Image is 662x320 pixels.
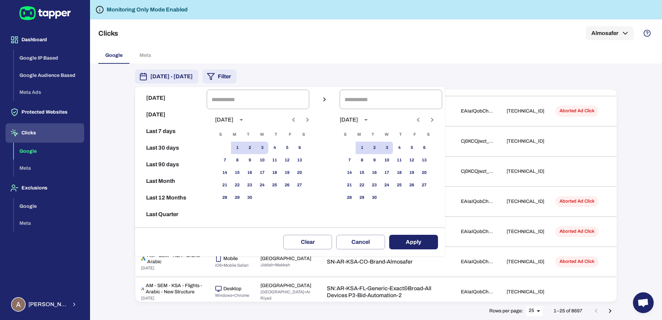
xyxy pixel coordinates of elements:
button: Last Month [138,173,204,189]
button: calendar view is open, switch to year view [360,114,372,126]
button: 15 [231,167,243,179]
button: 14 [218,167,231,179]
button: 6 [293,142,306,154]
button: 30 [368,192,381,204]
button: 23 [243,179,256,192]
button: 3 [256,142,268,154]
button: Next month [426,114,438,126]
span: Wednesday [381,128,393,142]
button: 26 [281,179,293,192]
button: Reset [138,223,204,239]
button: [DATE] [138,106,204,123]
button: Last 7 days [138,123,204,140]
button: 10 [256,154,268,167]
button: Last Quarter [138,206,204,223]
button: 30 [243,192,256,204]
button: 7 [218,154,231,167]
span: Sunday [339,128,351,142]
button: 1 [231,142,243,154]
button: 8 [356,154,368,167]
button: 10 [381,154,393,167]
button: Last 12 Months [138,189,204,206]
button: 26 [405,179,418,192]
button: 25 [268,179,281,192]
button: 24 [381,179,393,192]
button: 20 [293,167,306,179]
button: 14 [343,167,356,179]
button: 29 [231,192,243,204]
button: 5 [405,142,418,154]
button: 19 [405,167,418,179]
button: 18 [268,167,281,179]
button: 27 [418,179,430,192]
button: 1 [356,142,368,154]
button: 8 [231,154,243,167]
span: Tuesday [242,128,254,142]
button: 12 [405,154,418,167]
button: 29 [356,192,368,204]
div: [DATE] [215,116,233,123]
span: Saturday [297,128,310,142]
button: 13 [418,154,430,167]
button: 13 [293,154,306,167]
button: 21 [218,179,231,192]
button: 25 [393,179,405,192]
span: Wednesday [256,128,268,142]
button: 18 [393,167,405,179]
button: 11 [393,154,405,167]
button: 16 [243,167,256,179]
button: 4 [268,142,281,154]
button: 27 [293,179,306,192]
button: 2 [368,142,381,154]
div: [DATE] [340,116,358,123]
button: Last 30 days [138,140,204,156]
button: 22 [231,179,243,192]
span: Tuesday [367,128,379,142]
button: 5 [281,142,293,154]
span: Thursday [394,128,407,142]
button: 20 [418,167,430,179]
button: 28 [218,192,231,204]
button: 22 [356,179,368,192]
button: 19 [281,167,293,179]
button: 24 [256,179,268,192]
button: 6 [418,142,430,154]
button: 28 [343,192,356,204]
button: Apply [389,235,438,249]
button: Last 90 days [138,156,204,173]
button: 15 [356,167,368,179]
button: Previous month [288,114,299,126]
span: Thursday [270,128,282,142]
span: Monday [353,128,365,142]
button: 17 [256,167,268,179]
span: Friday [284,128,296,142]
span: Sunday [214,128,227,142]
button: 23 [368,179,381,192]
button: Clear [283,235,332,249]
button: 2 [243,142,256,154]
button: 17 [381,167,393,179]
span: Friday [408,128,421,142]
button: Previous month [412,114,424,126]
button: 9 [243,154,256,167]
a: Open chat [633,292,654,313]
button: 11 [268,154,281,167]
button: Cancel [336,235,385,249]
button: 21 [343,179,356,192]
button: 16 [368,167,381,179]
button: [DATE] [138,90,204,106]
button: 9 [368,154,381,167]
button: Next month [302,114,313,126]
span: Monday [228,128,241,142]
button: 7 [343,154,356,167]
button: 12 [281,154,293,167]
span: Saturday [422,128,435,142]
button: calendar view is open, switch to year view [235,114,247,126]
button: 3 [381,142,393,154]
button: 4 [393,142,405,154]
